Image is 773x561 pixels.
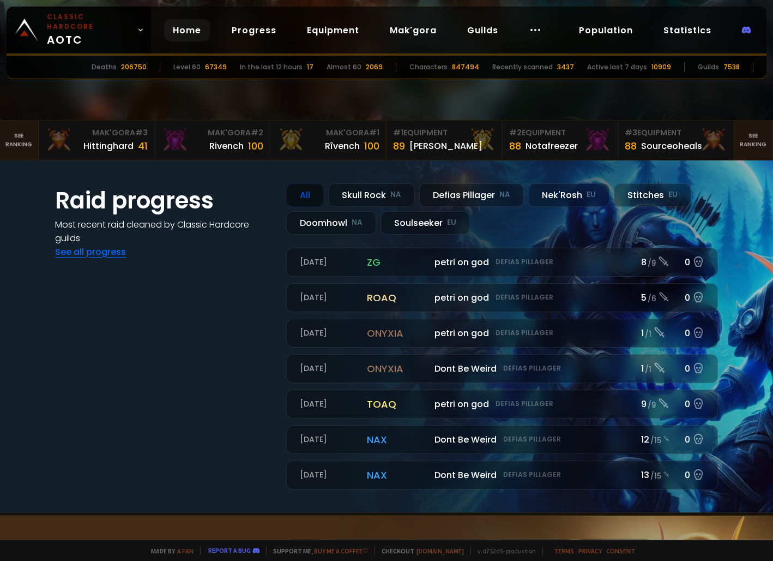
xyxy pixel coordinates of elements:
div: 2069 [366,62,383,72]
a: a fan [177,547,194,555]
div: 3437 [557,62,574,72]
a: [DATE]onyxiapetri on godDefias Pillager1 /10 [286,319,718,348]
a: Classic HardcoreAOTC [7,7,151,53]
div: 89 [393,139,405,153]
div: Notafreezer [526,139,578,153]
small: NA [352,217,363,228]
div: Stitches [614,183,691,207]
div: In the last 12 hours [240,62,303,72]
a: Buy me a coffee [314,547,368,555]
a: Population [570,19,642,41]
div: Active last 7 days [587,62,647,72]
small: Classic Hardcore [47,12,132,32]
div: 88 [509,139,521,153]
span: Made by [144,547,194,555]
small: EU [668,189,678,200]
a: Progress [223,19,285,41]
div: 17 [307,62,313,72]
div: Doomhowl [286,211,376,235]
div: Almost 60 [327,62,361,72]
div: Mak'Gora [277,127,379,139]
div: 88 [625,139,637,153]
div: 41 [138,139,148,153]
a: Equipment [298,19,368,41]
a: Mak'Gora#1Rîvench100 [270,121,387,160]
a: Guilds [458,19,507,41]
a: #3Equipment88Sourceoheals [618,121,734,160]
div: Defias Pillager [419,183,524,207]
div: Mak'Gora [161,127,264,139]
div: Soulseeker [381,211,470,235]
div: [PERSON_NAME] [409,139,482,153]
span: # 3 [135,127,148,138]
h1: Raid progress [55,183,273,218]
a: [DOMAIN_NAME] [416,547,464,555]
a: [DATE]naxDont Be WeirdDefias Pillager12 /150 [286,425,718,454]
div: Nek'Rosh [528,183,609,207]
a: Privacy [578,547,602,555]
a: See all progress [55,246,126,258]
a: Mak'gora [381,19,445,41]
small: EU [447,217,456,228]
div: 847494 [452,62,479,72]
div: Mak'Gora [45,127,148,139]
span: # 2 [251,127,263,138]
a: [DATE]zgpetri on godDefias Pillager8 /90 [286,248,718,277]
span: Checkout [375,547,464,555]
a: Home [164,19,210,41]
div: Equipment [509,127,612,139]
a: Mak'Gora#3Hittinghard41 [39,121,155,160]
a: [DATE]naxDont Be WeirdDefias Pillager13 /150 [286,461,718,490]
span: # 1 [393,127,403,138]
a: Statistics [655,19,720,41]
small: NA [390,189,401,200]
span: Support me, [266,547,368,555]
div: Equipment [625,127,727,139]
div: Level 60 [173,62,201,72]
div: Guilds [698,62,719,72]
div: 206750 [121,62,147,72]
a: Consent [606,547,635,555]
a: [DATE]roaqpetri on godDefias Pillager5 /60 [286,283,718,312]
div: 100 [248,139,263,153]
div: Characters [409,62,448,72]
div: Rivench [209,139,244,153]
div: 67349 [205,62,227,72]
a: [DATE]onyxiaDont Be WeirdDefias Pillager1 /10 [286,354,718,383]
span: # 2 [509,127,522,138]
small: EU [587,189,596,200]
a: #2Equipment88Notafreezer [503,121,619,160]
a: Mak'Gora#2Rivench100 [155,121,271,160]
h4: Most recent raid cleaned by Classic Hardcore guilds [55,218,273,245]
span: # 1 [369,127,379,138]
span: # 3 [625,127,637,138]
div: Skull Rock [328,183,415,207]
small: NA [499,189,510,200]
a: Terms [554,547,574,555]
a: [DATE]toaqpetri on godDefias Pillager9 /90 [286,390,718,419]
div: Equipment [393,127,496,139]
div: All [286,183,324,207]
a: Report a bug [208,546,251,554]
a: #1Equipment89[PERSON_NAME] [387,121,503,160]
span: v. d752d5 - production [470,547,536,555]
a: Seeranking [734,121,773,160]
div: Recently scanned [492,62,553,72]
div: 7538 [723,62,740,72]
div: Deaths [92,62,117,72]
div: 100 [364,139,379,153]
div: 10909 [651,62,671,72]
span: AOTC [47,12,132,48]
div: Sourceoheals [641,139,702,153]
div: Rîvench [325,139,360,153]
div: Hittinghard [83,139,134,153]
